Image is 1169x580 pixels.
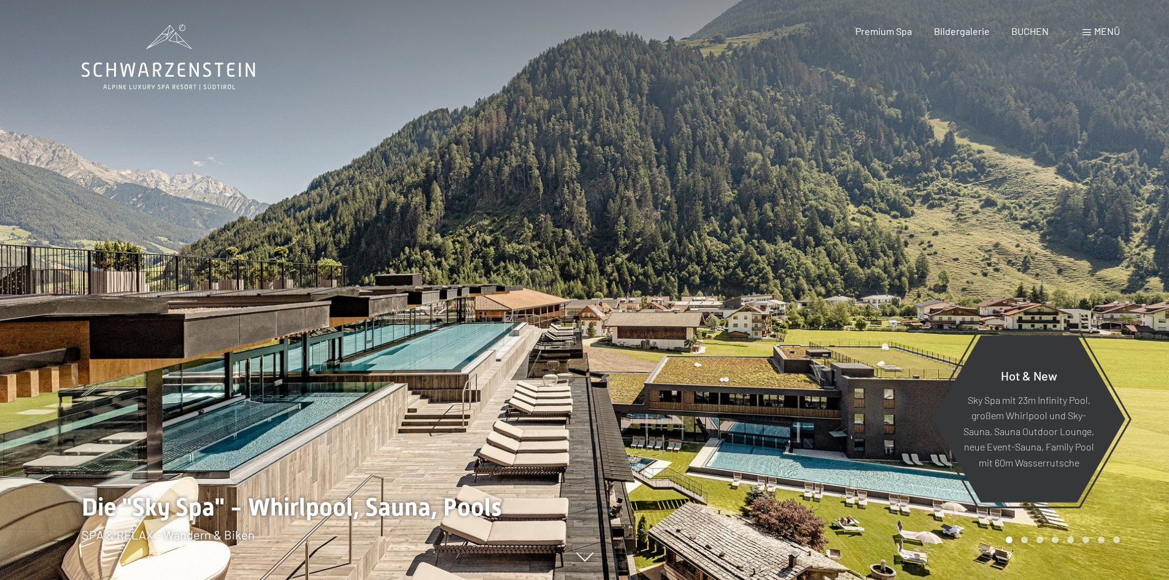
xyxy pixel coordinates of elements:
div: Carousel Page 4 [1052,536,1059,543]
div: Carousel Pagination [1001,536,1120,543]
div: Carousel Page 7 [1098,536,1105,543]
div: Carousel Page 1 (Current Slide) [1006,536,1013,543]
div: Carousel Page 8 [1113,536,1120,543]
a: Premium Spa [855,25,912,37]
span: Hot & New [1001,368,1057,382]
div: Carousel Page 2 [1021,536,1028,543]
div: Carousel Page 3 [1036,536,1043,543]
a: BUCHEN [1011,25,1049,37]
div: Carousel Page 5 [1067,536,1074,543]
p: Sky Spa mit 23m Infinity Pool, großem Whirlpool und Sky-Sauna, Sauna Outdoor Lounge, neue Event-S... [962,392,1095,470]
a: Hot & New Sky Spa mit 23m Infinity Pool, großem Whirlpool und Sky-Sauna, Sauna Outdoor Lounge, ne... [932,334,1126,503]
a: Bildergalerie [934,25,990,37]
span: Menü [1094,25,1120,37]
div: Carousel Page 6 [1082,536,1089,543]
